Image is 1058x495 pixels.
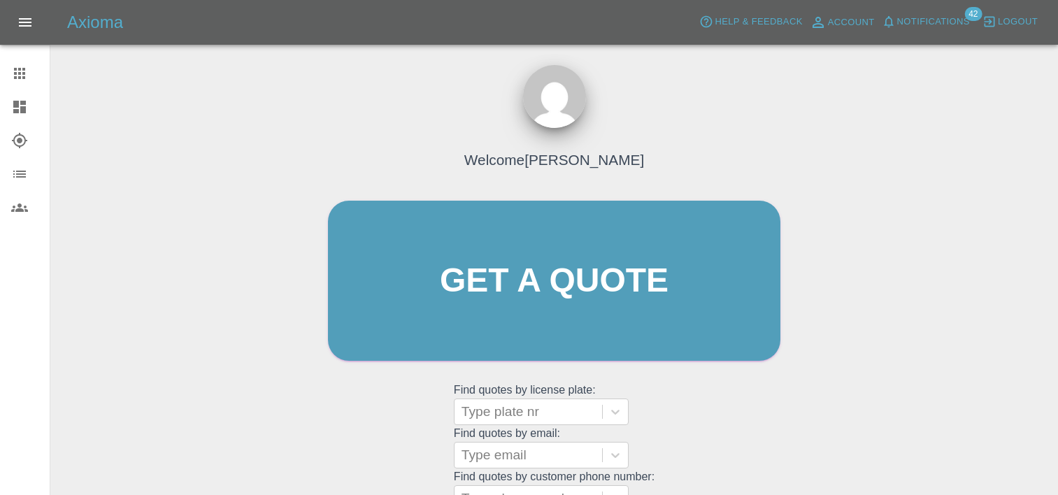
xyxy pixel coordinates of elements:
button: Help & Feedback [696,11,806,33]
h5: Axioma [67,11,123,34]
h4: Welcome [PERSON_NAME] [464,149,644,171]
span: Logout [998,14,1038,30]
button: Logout [979,11,1041,33]
img: ... [523,65,586,128]
span: Notifications [897,14,970,30]
button: Open drawer [8,6,42,39]
a: Account [806,11,878,34]
span: 42 [964,7,982,21]
a: Get a quote [328,201,780,361]
span: Account [828,15,875,31]
button: Notifications [878,11,973,33]
grid: Find quotes by email: [454,427,655,468]
span: Help & Feedback [715,14,802,30]
grid: Find quotes by license plate: [454,384,655,425]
